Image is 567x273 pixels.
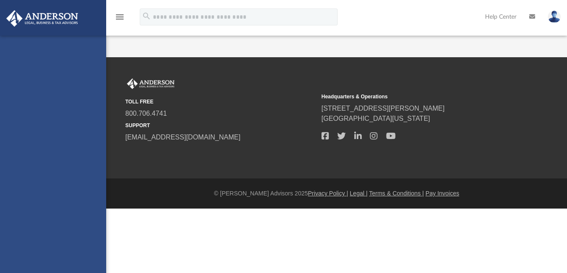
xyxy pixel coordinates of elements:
div: © [PERSON_NAME] Advisors 2025 [106,189,567,198]
a: Legal | [350,190,368,197]
i: menu [115,12,125,22]
a: Terms & Conditions | [369,190,424,197]
a: [STREET_ADDRESS][PERSON_NAME] [322,105,445,112]
a: [EMAIL_ADDRESS][DOMAIN_NAME] [125,134,240,141]
i: search [142,11,151,21]
img: Anderson Advisors Platinum Portal [4,10,81,27]
a: 800.706.4741 [125,110,167,117]
a: menu [115,16,125,22]
small: SUPPORT [125,122,316,129]
img: Anderson Advisors Platinum Portal [125,78,176,89]
small: TOLL FREE [125,98,316,106]
small: Headquarters & Operations [322,93,512,100]
a: [GEOGRAPHIC_DATA][US_STATE] [322,115,430,122]
a: Privacy Policy | [308,190,348,197]
a: Pay Invoices [426,190,459,197]
img: User Pic [548,11,561,23]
